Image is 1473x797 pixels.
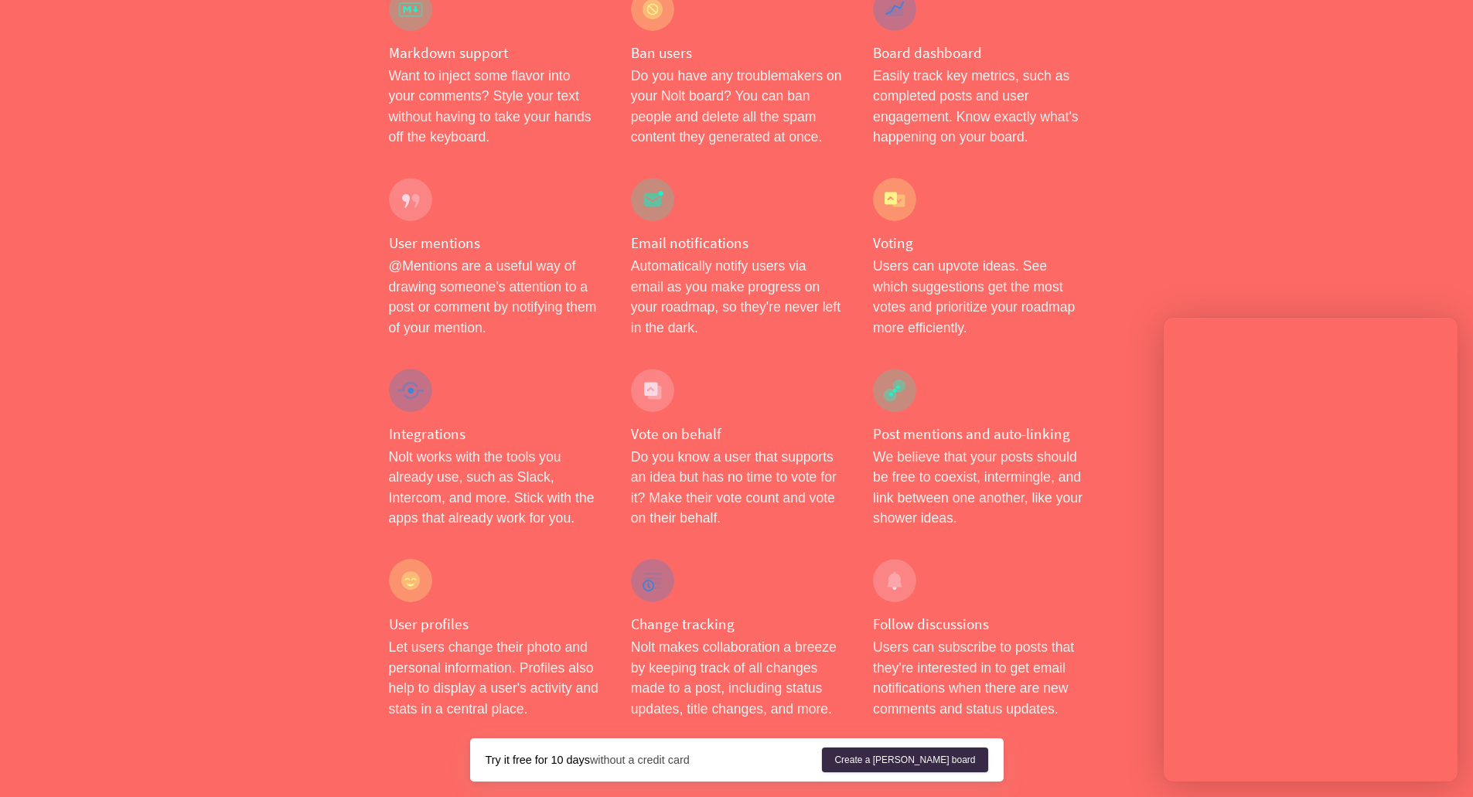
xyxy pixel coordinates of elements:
p: Do you know a user that supports an idea but has no time to vote for it? Make their vote count an... [631,447,842,529]
h4: Vote on behalf [631,424,842,444]
h4: User profiles [389,615,600,634]
p: Easily track key metrics, such as completed posts and user engagement. Know exactly what's happen... [873,66,1084,148]
h4: Ban users [631,43,842,63]
a: Create a [PERSON_NAME] board [822,748,987,772]
h4: Follow discussions [873,615,1084,634]
p: Automatically notify users via email as you make progress on your roadmap, so they're never left ... [631,256,842,338]
h4: Email notifications [631,233,842,253]
p: Users can upvote ideas. See which suggestions get the most votes and prioritize your roadmap more... [873,256,1084,338]
p: We believe that your posts should be free to coexist, intermingle, and link between one another, ... [873,447,1084,529]
p: Want to inject some flavor into your comments? Style your text without having to take your hands ... [389,66,600,148]
h4: Post mentions and auto-linking [873,424,1084,444]
h4: Board dashboard [873,43,1084,63]
div: without a credit card [486,752,823,768]
p: Do you have any troublemakers on your Nolt board? You can ban people and delete all the spam cont... [631,66,842,148]
p: Users can subscribe to posts that they're interested in to get email notifications when there are... [873,637,1084,719]
p: Nolt works with the tools you already use, such as Slack, Intercom, and more. Stick with the apps... [389,447,600,529]
iframe: Chatra live chat [1164,318,1458,782]
h4: User mentions [389,233,600,253]
h4: Change tracking [631,615,842,634]
h4: Voting [873,233,1084,253]
p: Nolt makes collaboration a breeze by keeping track of all changes made to a post, including statu... [631,637,842,719]
h4: Integrations [389,424,600,444]
h4: Markdown support [389,43,600,63]
p: @Mentions are a useful way of drawing someone's attention to a post or comment by notifying them ... [389,256,600,338]
strong: Try it free for 10 days [486,754,590,766]
p: Let users change their photo and personal information. Profiles also help to display a user's act... [389,637,600,719]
